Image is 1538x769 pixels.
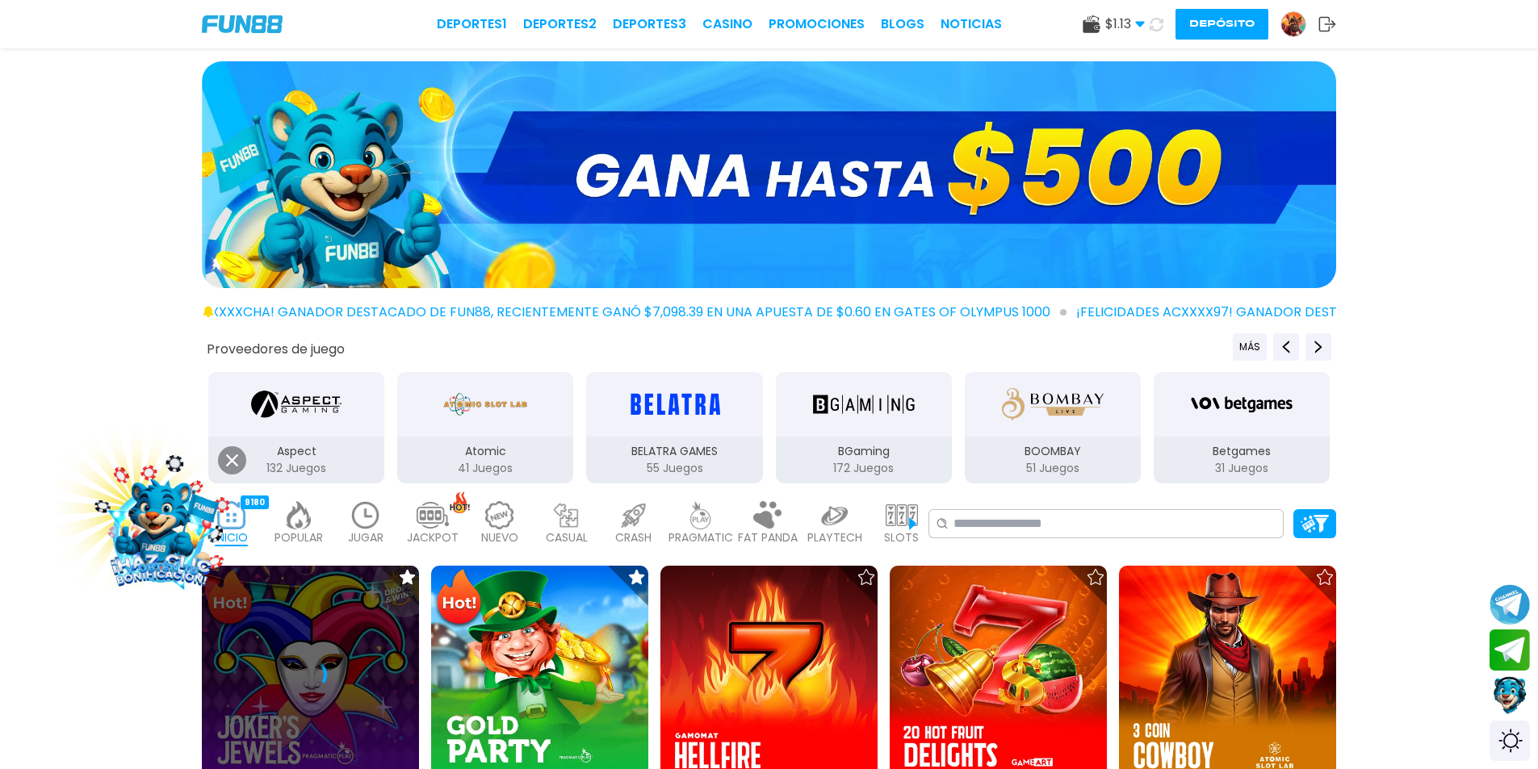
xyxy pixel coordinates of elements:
[407,529,459,546] p: JACKPOT
[1490,629,1530,671] button: Join telegram
[1191,382,1293,427] img: Betgames
[241,495,269,509] div: 9180
[484,501,516,529] img: new_light.webp
[274,529,323,546] p: POPULAR
[551,501,583,529] img: casual_light.webp
[1002,382,1104,427] img: BOOMBAY
[251,382,342,427] img: Aspect
[1490,721,1530,761] div: Switch theme
[752,501,784,529] img: fat_panda_light.webp
[702,15,752,34] a: CASINO
[1490,675,1530,717] button: Contact customer service
[1280,11,1318,37] a: Avatar
[283,501,315,529] img: popular_light.webp
[207,341,345,357] button: Proveedores de juego
[769,15,865,34] a: Promociones
[776,443,952,460] p: BGaming
[350,501,382,529] img: recent_light.webp
[1176,9,1268,40] button: Depósito
[202,15,283,33] img: Company Logo
[202,370,391,485] button: Aspect
[391,370,580,485] button: Atomic
[1301,515,1329,532] img: Platform Filter
[884,529,919,546] p: SLOTS
[776,460,952,477] p: 172 Juegos
[1233,333,1267,361] button: Previous providers
[965,460,1141,477] p: 51 Juegos
[807,529,862,546] p: PLAYTECH
[83,449,240,605] img: Image Link
[437,15,507,34] a: Deportes1
[1490,583,1530,625] button: Join telegram channel
[397,460,573,477] p: 41 Juegos
[1147,370,1336,485] button: Betgames
[202,61,1336,288] img: GANA hasta $500
[819,501,851,529] img: playtech_light.webp
[208,443,384,460] p: Aspect
[417,501,449,529] img: jackpot_light.webp
[1305,333,1331,361] button: Next providers
[668,529,733,546] p: PRAGMATIC
[1273,333,1299,361] button: Previous providers
[580,370,769,485] button: BELATRA GAMES
[881,15,924,34] a: BLOGS
[397,443,573,460] p: Atomic
[348,529,383,546] p: JUGAR
[886,501,918,529] img: slots_light.webp
[1154,460,1330,477] p: 31 Juegos
[613,15,686,34] a: Deportes3
[941,15,1002,34] a: NOTICIAS
[586,460,762,477] p: 55 Juegos
[97,303,1067,322] span: ¡FELICIDADES gabxxxxcha! GANADOR DESTACADO DE FUN88, RECIENTEMENTE GANÓ $7,098.39 EN UNA APUESTA ...
[958,370,1147,485] button: BOOMBAY
[481,529,518,546] p: NUEVO
[208,460,384,477] p: 132 Juegos
[433,567,485,630] img: Hot
[618,501,650,529] img: crash_light.webp
[615,529,652,546] p: CRASH
[523,15,597,34] a: Deportes2
[450,491,470,513] img: hot
[1105,15,1145,34] span: $ 1.13
[965,443,1141,460] p: BOOMBAY
[738,529,798,546] p: FAT PANDA
[1154,443,1330,460] p: Betgames
[440,382,530,427] img: Atomic
[685,501,717,529] img: pragmatic_light.webp
[1281,12,1305,36] img: Avatar
[546,529,588,546] p: CASUAL
[586,443,762,460] p: BELATRA GAMES
[813,382,915,427] img: BGaming
[623,382,725,427] img: BELATRA GAMES
[769,370,958,485] button: BGaming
